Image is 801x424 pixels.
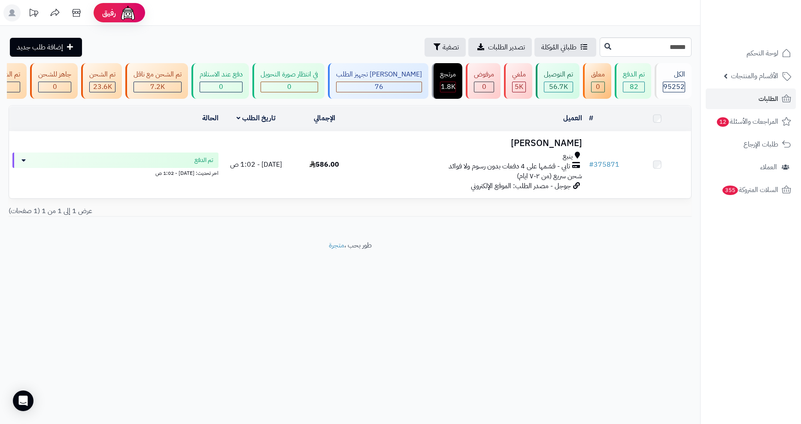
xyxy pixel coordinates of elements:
div: 4977 [513,82,525,92]
div: عرض 1 إلى 1 من 1 (1 صفحات) [2,206,350,216]
a: تم الدفع 82 [613,63,653,99]
span: إضافة طلب جديد [17,42,63,52]
a: تم التوصيل 56.7K [534,63,581,99]
a: #375871 [589,159,619,170]
span: الطلبات [759,93,778,105]
a: الحالة [202,113,218,123]
div: اخر تحديث: [DATE] - 1:02 ص [12,168,218,177]
div: مرتجع [440,70,456,79]
span: 586.00 [309,159,339,170]
a: معلق 0 [581,63,613,99]
a: إضافة طلب جديد [10,38,82,57]
div: 1813 [440,82,455,92]
span: 12 [717,117,729,127]
span: 355 [722,186,738,195]
button: تصفية [425,38,466,57]
a: جاهز للشحن 0 [28,63,79,99]
span: العملاء [760,161,777,173]
a: متجرة [329,240,344,250]
div: 23627 [90,82,115,92]
a: الإجمالي [314,113,335,123]
div: 0 [200,82,242,92]
span: رفيق [102,8,116,18]
div: تم الشحن [89,70,115,79]
span: جوجل - مصدر الطلب: الموقع الإلكتروني [471,181,571,191]
span: تم الدفع [194,156,213,165]
div: 0 [39,82,71,92]
span: شحن سريع (من ٢-٧ ايام) [517,171,582,181]
a: تم الشحن 23.6K [79,63,124,99]
span: 23.6K [93,82,112,92]
a: [PERSON_NAME] تجهيز الطلب 76 [326,63,430,99]
div: جاهز للشحن [38,70,71,79]
a: المراجعات والأسئلة12 [706,111,796,132]
a: ملغي 5K [502,63,534,99]
a: مرتجع 1.8K [430,63,464,99]
span: لوحة التحكم [746,47,778,59]
div: 82 [623,82,644,92]
div: 76 [337,82,422,92]
span: 0 [482,82,486,92]
a: في انتظار صورة التحويل 0 [251,63,326,99]
h3: [PERSON_NAME] [362,138,582,148]
span: 95252 [663,82,685,92]
span: 0 [53,82,57,92]
span: # [589,159,594,170]
span: السلات المتروكة [722,184,778,196]
span: 82 [630,82,638,92]
div: معلق [591,70,605,79]
a: دفع عند الاستلام 0 [190,63,251,99]
div: مرفوض [474,70,494,79]
div: Open Intercom Messenger [13,390,33,411]
span: 56.7K [549,82,568,92]
a: # [589,113,593,123]
span: 0 [596,82,600,92]
a: السلات المتروكة355 [706,180,796,200]
span: ينبع [563,152,573,162]
a: العميل [563,113,582,123]
a: طلبات الإرجاع [706,134,796,155]
div: 0 [474,82,494,92]
span: 7.2K [150,82,165,92]
div: تم التوصيل [544,70,573,79]
span: [DATE] - 1:02 ص [230,159,282,170]
div: في انتظار صورة التحويل [261,70,318,79]
div: دفع عند الاستلام [200,70,243,79]
a: تم الشحن مع ناقل 7.2K [124,63,190,99]
span: الأقسام والمنتجات [731,70,778,82]
span: تابي - قسّمها على 4 دفعات بدون رسوم ولا فوائد [449,162,570,171]
span: 0 [287,82,291,92]
span: تصدير الطلبات [488,42,525,52]
div: 7223 [134,82,181,92]
span: طلبات الإرجاع [743,138,778,150]
div: تم الشحن مع ناقل [133,70,182,79]
span: تصفية [443,42,459,52]
a: مرفوض 0 [464,63,502,99]
div: 0 [261,82,318,92]
span: طلباتي المُوكلة [541,42,576,52]
a: العملاء [706,157,796,177]
img: logo-2.png [743,6,793,24]
div: الكل [663,70,685,79]
div: 56703 [544,82,573,92]
div: تم الدفع [623,70,645,79]
div: 0 [592,82,604,92]
a: الطلبات [706,88,796,109]
a: تحديثات المنصة [23,4,44,24]
a: الكل95252 [653,63,693,99]
div: [PERSON_NAME] تجهيز الطلب [336,70,422,79]
span: المراجعات والأسئلة [716,116,778,128]
a: طلباتي المُوكلة [534,38,596,57]
a: تاريخ الطلب [237,113,276,123]
span: 5K [515,82,523,92]
a: تصدير الطلبات [468,38,532,57]
a: لوحة التحكم [706,43,796,64]
span: 1.8K [441,82,455,92]
span: 0 [219,82,223,92]
img: ai-face.png [119,4,137,21]
div: ملغي [512,70,526,79]
span: 76 [375,82,383,92]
